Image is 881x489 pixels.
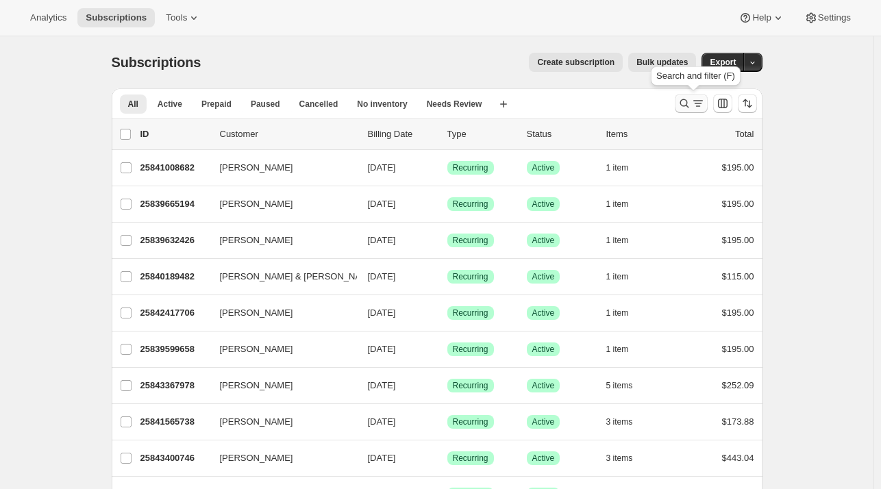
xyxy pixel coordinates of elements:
button: [PERSON_NAME] [212,193,349,215]
button: [PERSON_NAME] [212,375,349,397]
button: Customize table column order and visibility [713,94,732,113]
p: Total [735,127,754,141]
div: 25839599658[PERSON_NAME][DATE]SuccessRecurringSuccessActive1 item$195.00 [140,340,754,359]
button: Export [702,53,744,72]
span: Recurring [453,416,488,427]
button: [PERSON_NAME] & [PERSON_NAME] Candy [212,266,349,288]
span: $195.00 [722,199,754,209]
button: Subscriptions [77,8,155,27]
span: $252.09 [722,380,754,390]
span: [DATE] [368,380,396,390]
div: 25840189482[PERSON_NAME] & [PERSON_NAME] Candy[DATE]SuccessRecurringSuccessActive1 item$115.00 [140,267,754,286]
button: Help [730,8,793,27]
span: [PERSON_NAME] [220,451,293,465]
span: $173.88 [722,416,754,427]
button: 3 items [606,412,648,431]
span: Active [532,453,555,464]
span: 5 items [606,380,633,391]
span: Recurring [453,235,488,246]
button: Create subscription [529,53,623,72]
span: No inventory [357,99,407,110]
span: 3 items [606,453,633,464]
p: 25843400746 [140,451,209,465]
button: Sort the results [738,94,757,113]
div: 25843367978[PERSON_NAME][DATE]SuccessRecurringSuccessActive5 items$252.09 [140,376,754,395]
div: 25842417706[PERSON_NAME][DATE]SuccessRecurringSuccessActive1 item$195.00 [140,303,754,323]
p: Status [527,127,595,141]
span: $195.00 [722,162,754,173]
span: Recurring [453,308,488,318]
div: 25843400746[PERSON_NAME][DATE]SuccessRecurringSuccessActive3 items$443.04 [140,449,754,468]
span: Recurring [453,380,488,391]
span: Prepaid [201,99,232,110]
span: [DATE] [368,344,396,354]
button: [PERSON_NAME] [212,157,349,179]
span: Analytics [30,12,66,23]
span: [PERSON_NAME] [220,306,293,320]
span: Bulk updates [636,57,688,68]
span: Export [710,57,736,68]
span: [DATE] [368,162,396,173]
div: Items [606,127,675,141]
span: [DATE] [368,199,396,209]
div: 25841008682[PERSON_NAME][DATE]SuccessRecurringSuccessActive1 item$195.00 [140,158,754,177]
span: Recurring [453,344,488,355]
button: Settings [796,8,859,27]
span: 3 items [606,416,633,427]
span: [PERSON_NAME] & [PERSON_NAME] Candy [220,270,406,284]
span: Active [158,99,182,110]
button: [PERSON_NAME] [212,302,349,324]
p: 25841008682 [140,161,209,175]
button: Tools [158,8,209,27]
span: Subscriptions [112,55,201,70]
span: [DATE] [368,453,396,463]
button: Bulk updates [628,53,696,72]
div: 25841565738[PERSON_NAME][DATE]SuccessRecurringSuccessActive3 items$173.88 [140,412,754,431]
button: [PERSON_NAME] [212,338,349,360]
span: [DATE] [368,416,396,427]
span: Recurring [453,453,488,464]
span: $115.00 [722,271,754,281]
span: All [128,99,138,110]
button: 1 item [606,340,644,359]
span: Active [532,380,555,391]
span: 1 item [606,271,629,282]
span: Create subscription [537,57,615,68]
span: Paused [251,99,280,110]
div: Type [447,127,516,141]
button: [PERSON_NAME] [212,411,349,433]
span: Active [532,235,555,246]
span: Tools [166,12,187,23]
span: Settings [818,12,851,23]
span: Active [532,271,555,282]
p: 25839599658 [140,342,209,356]
span: Cancelled [299,99,338,110]
p: ID [140,127,209,141]
span: Active [532,344,555,355]
p: Customer [220,127,357,141]
span: 1 item [606,308,629,318]
p: 25841565738 [140,415,209,429]
button: Create new view [493,95,514,114]
span: Help [752,12,771,23]
span: [PERSON_NAME] [220,415,293,429]
span: [PERSON_NAME] [220,234,293,247]
button: [PERSON_NAME] [212,447,349,469]
p: 25840189482 [140,270,209,284]
button: 5 items [606,376,648,395]
span: 1 item [606,199,629,210]
div: 25839665194[PERSON_NAME][DATE]SuccessRecurringSuccessActive1 item$195.00 [140,195,754,214]
span: $195.00 [722,235,754,245]
p: 25839632426 [140,234,209,247]
button: Search and filter results [675,94,708,113]
div: 25839632426[PERSON_NAME][DATE]SuccessRecurringSuccessActive1 item$195.00 [140,231,754,250]
span: [DATE] [368,308,396,318]
span: Recurring [453,271,488,282]
span: $195.00 [722,344,754,354]
span: [PERSON_NAME] [220,197,293,211]
p: 25839665194 [140,197,209,211]
span: Needs Review [427,99,482,110]
p: 25842417706 [140,306,209,320]
span: Recurring [453,199,488,210]
p: Billing Date [368,127,436,141]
